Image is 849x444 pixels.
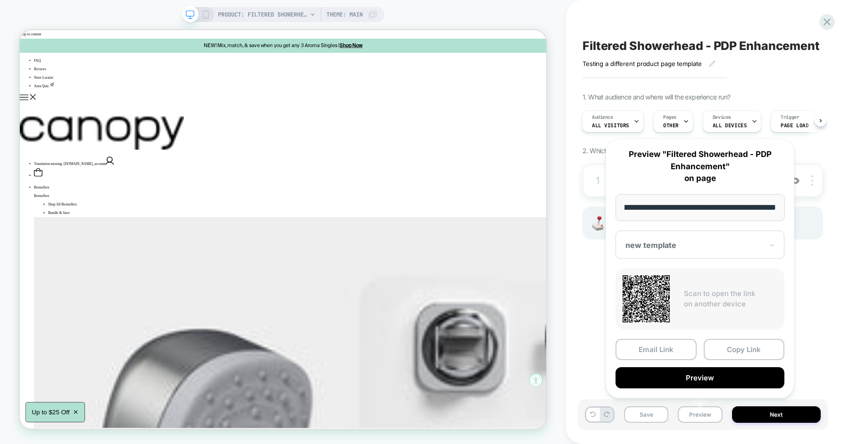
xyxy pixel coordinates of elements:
[616,148,784,185] p: Preview "Filtered Showerhead - PDP Enhancement" on page
[713,114,731,121] span: Devices
[663,114,676,121] span: Pages
[19,175,125,181] a: Translation missing: [DOMAIN_NAME]_account
[616,339,697,360] button: Email Link
[663,122,679,129] span: OTHER
[19,175,114,181] span: Translation missing: [DOMAIN_NAME]_account
[583,93,730,101] span: 1. What audience and where will the experience run?
[19,49,35,54] a: Reviews
[19,72,46,77] a: Aura Quiz
[19,60,45,66] a: Store Locator
[624,406,668,423] button: Save
[781,114,799,121] span: Trigger
[426,17,457,24] a: Shop Now
[583,60,702,67] span: Testing a different product page template
[592,122,629,129] span: All Visitors
[19,184,30,197] button: Open Cart Drawer - 0 items
[704,339,785,360] button: Copy Link
[811,175,813,186] img: close
[732,406,821,423] button: Next
[326,7,363,22] span: Theme: MAIN
[38,230,76,235] span: Shop All Bestsellers
[583,39,820,53] span: Filtered Showerhead - PDP Enhancement
[616,367,784,388] button: Preview
[245,17,426,24] span: NEW! Mix, match, & save when you get any 3 Aroma Singles |
[684,288,777,310] p: Scan to open the link on another device
[19,207,39,212] a: Bestsellers
[713,122,747,129] span: ALL DEVICES
[19,38,28,43] a: FAQ
[583,147,706,155] span: 2. Which changes the experience contains?
[218,7,308,22] span: PRODUCT: Filtered Showerhead [the canopy shower head]
[592,114,613,121] span: Audience
[38,241,67,246] span: Bundle & Save
[593,172,602,189] div: 1
[678,406,722,423] button: Preview
[588,216,607,230] img: Joystick
[19,218,39,223] span: Bestsellers
[781,122,808,129] span: Page Load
